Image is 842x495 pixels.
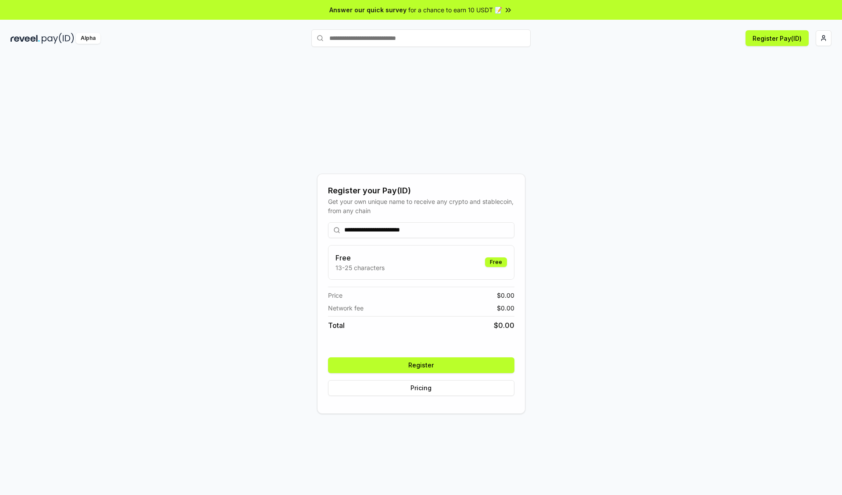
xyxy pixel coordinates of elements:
[329,5,407,14] span: Answer our quick survey
[328,320,345,331] span: Total
[497,303,514,313] span: $ 0.00
[76,33,100,44] div: Alpha
[328,291,343,300] span: Price
[42,33,74,44] img: pay_id
[408,5,502,14] span: for a chance to earn 10 USDT 📝
[328,380,514,396] button: Pricing
[328,303,364,313] span: Network fee
[746,30,809,46] button: Register Pay(ID)
[494,320,514,331] span: $ 0.00
[335,263,385,272] p: 13-25 characters
[485,257,507,267] div: Free
[497,291,514,300] span: $ 0.00
[328,185,514,197] div: Register your Pay(ID)
[328,357,514,373] button: Register
[335,253,385,263] h3: Free
[328,197,514,215] div: Get your own unique name to receive any crypto and stablecoin, from any chain
[11,33,40,44] img: reveel_dark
